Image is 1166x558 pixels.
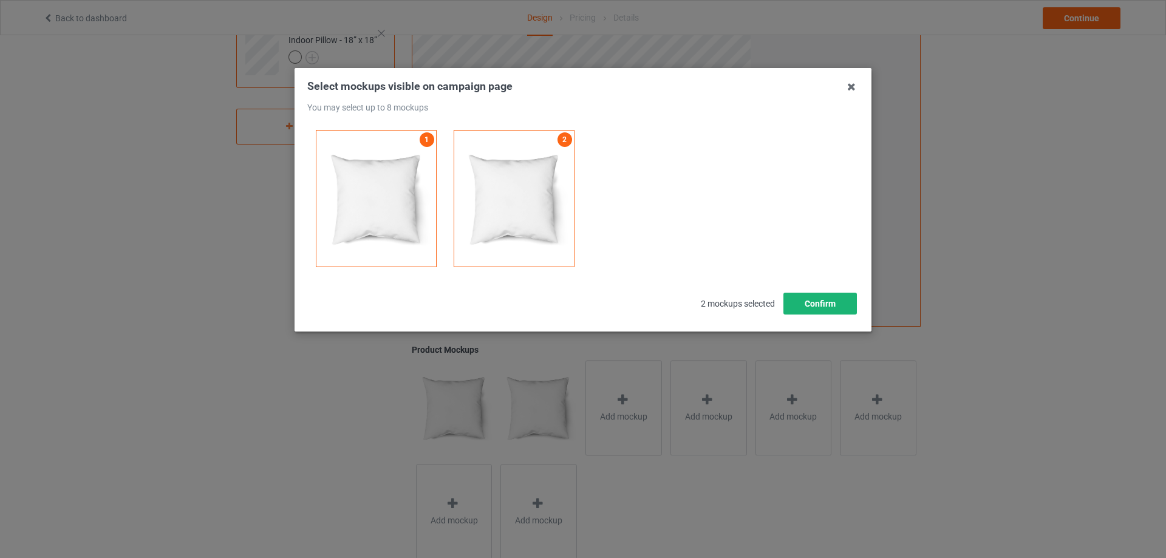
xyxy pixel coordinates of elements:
span: 2 mockups selected [692,290,783,317]
span: You may select up to 8 mockups [307,103,428,112]
a: 2 [557,132,572,147]
button: Confirm [783,293,857,315]
a: 1 [420,132,434,147]
span: Select mockups visible on campaign page [307,80,513,92]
